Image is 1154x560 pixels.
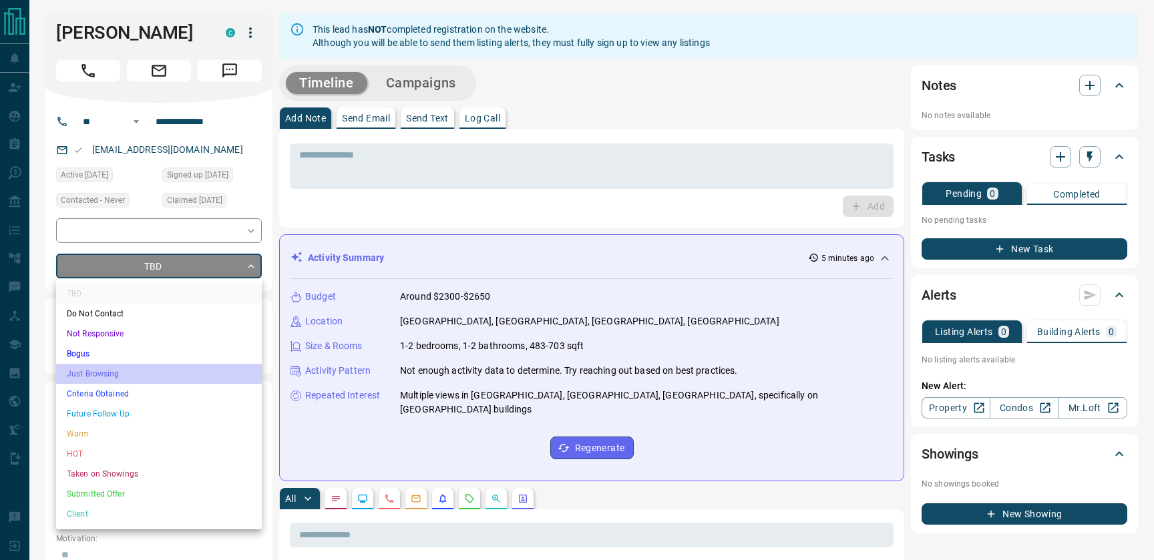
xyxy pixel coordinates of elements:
[56,484,262,504] li: Submitted Offer
[56,304,262,324] li: Do Not Contact
[56,424,262,444] li: Warm
[56,464,262,484] li: Taken on Showings
[56,504,262,524] li: Client
[56,324,262,344] li: Not Responsive
[56,404,262,424] li: Future Follow Up
[56,384,262,404] li: Criteria Obtained
[56,344,262,364] li: Bogus
[56,364,262,384] li: Just Browsing
[56,444,262,464] li: HOT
